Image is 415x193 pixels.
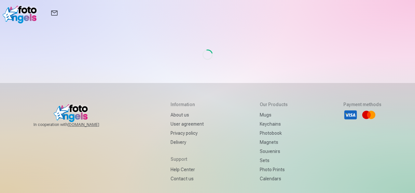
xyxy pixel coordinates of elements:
[171,129,204,138] a: Privacy policy
[260,101,288,108] h5: Our products
[260,110,288,119] a: Mugs
[68,122,115,127] a: [DOMAIN_NAME]
[171,156,204,162] h5: Support
[260,147,288,156] a: Souvenirs
[260,174,288,183] a: Calendars
[362,108,376,122] li: Mastercard
[3,3,40,23] img: /v1
[34,122,115,127] span: In cooperation with
[171,165,204,174] a: Help Center
[343,108,358,122] li: Visa
[171,138,204,147] a: Delivery
[260,119,288,129] a: Keychains
[260,129,288,138] a: Photobook
[343,101,381,108] h5: Payment methods
[171,174,204,183] a: Contact us
[171,101,204,108] h5: Information
[260,165,288,174] a: Photo prints
[171,110,204,119] a: About us
[171,119,204,129] a: User agreement
[260,138,288,147] a: Magnets
[260,156,288,165] a: Sets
